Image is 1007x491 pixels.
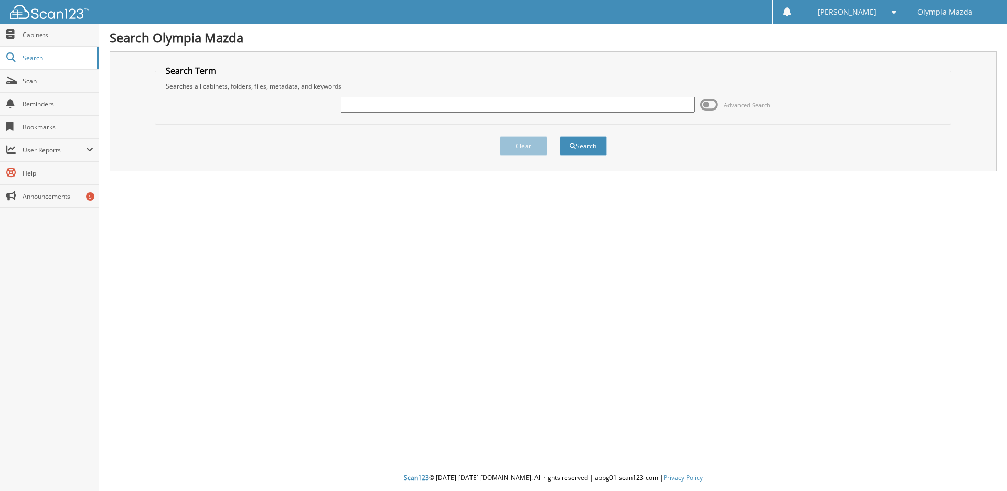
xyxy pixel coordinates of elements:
[23,146,86,155] span: User Reports
[23,192,93,201] span: Announcements
[23,77,93,85] span: Scan
[560,136,607,156] button: Search
[160,65,221,77] legend: Search Term
[110,29,997,46] h1: Search Olympia Mazda
[10,5,89,19] img: scan123-logo-white.svg
[724,101,770,109] span: Advanced Search
[99,465,1007,491] div: © [DATE]-[DATE] [DOMAIN_NAME]. All rights reserved | appg01-scan123-com |
[160,82,946,91] div: Searches all cabinets, folders, files, metadata, and keywords
[500,136,547,156] button: Clear
[663,473,703,482] a: Privacy Policy
[86,192,94,201] div: 5
[23,169,93,178] span: Help
[955,441,1007,491] iframe: Chat Widget
[23,100,93,108] span: Reminders
[23,53,92,62] span: Search
[404,473,429,482] span: Scan123
[818,9,876,15] span: [PERSON_NAME]
[23,123,93,132] span: Bookmarks
[917,9,972,15] span: Olympia Mazda
[23,30,93,39] span: Cabinets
